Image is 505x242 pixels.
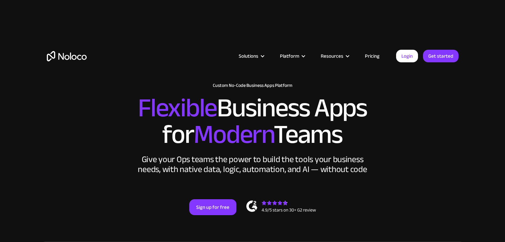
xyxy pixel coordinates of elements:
a: home [47,51,87,61]
a: Sign up for free [189,199,236,215]
a: Pricing [357,52,388,60]
div: Solutions [239,52,258,60]
h2: Business Apps for Teams [47,95,459,148]
a: Login [396,50,418,62]
span: Modern [194,110,274,159]
div: Resources [312,52,357,60]
div: Resources [321,52,343,60]
div: Platform [272,52,312,60]
div: Give your Ops teams the power to build the tools your business needs, with native data, logic, au... [136,154,369,174]
div: Solutions [230,52,272,60]
span: Flexible [138,83,217,133]
a: Get started [423,50,459,62]
div: Platform [280,52,299,60]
